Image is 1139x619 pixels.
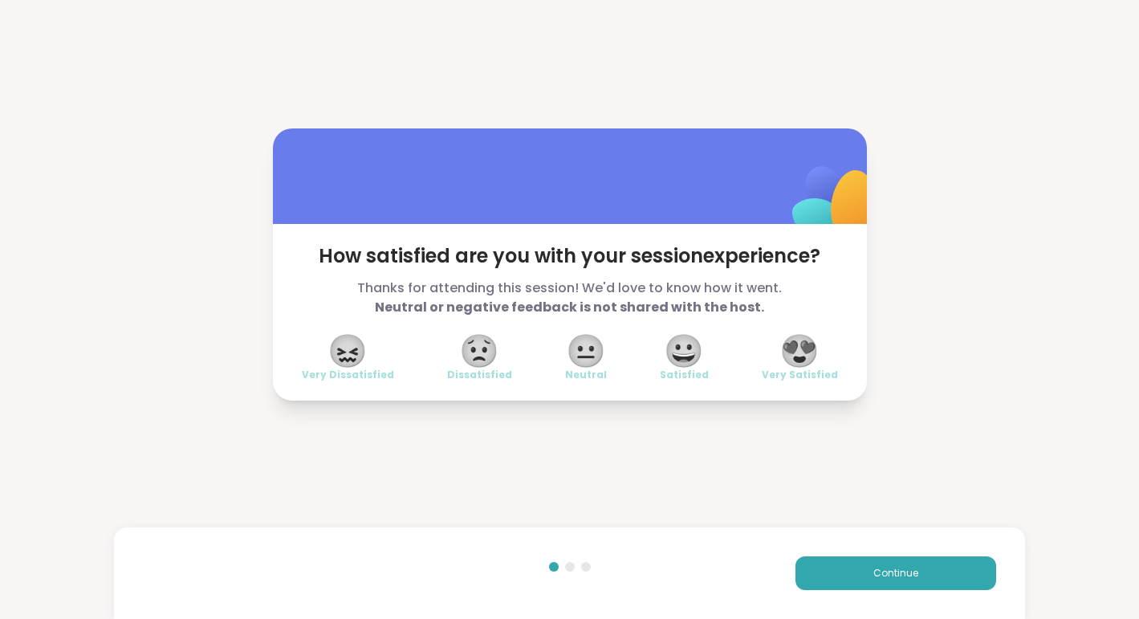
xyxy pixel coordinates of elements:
[795,556,996,590] button: Continue
[302,243,838,269] span: How satisfied are you with your session experience?
[664,336,704,365] span: 😀
[302,369,394,381] span: Very Dissatisfied
[375,298,764,316] b: Neutral or negative feedback is not shared with the host.
[873,566,918,580] span: Continue
[327,336,368,365] span: 😖
[762,369,838,381] span: Very Satisfied
[660,369,709,381] span: Satisfied
[302,279,838,317] span: Thanks for attending this session! We'd love to know how it went.
[779,336,820,365] span: 😍
[459,336,499,365] span: 😟
[447,369,512,381] span: Dissatisfied
[755,124,914,284] img: ShareWell Logomark
[566,336,606,365] span: 😐
[565,369,607,381] span: Neutral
